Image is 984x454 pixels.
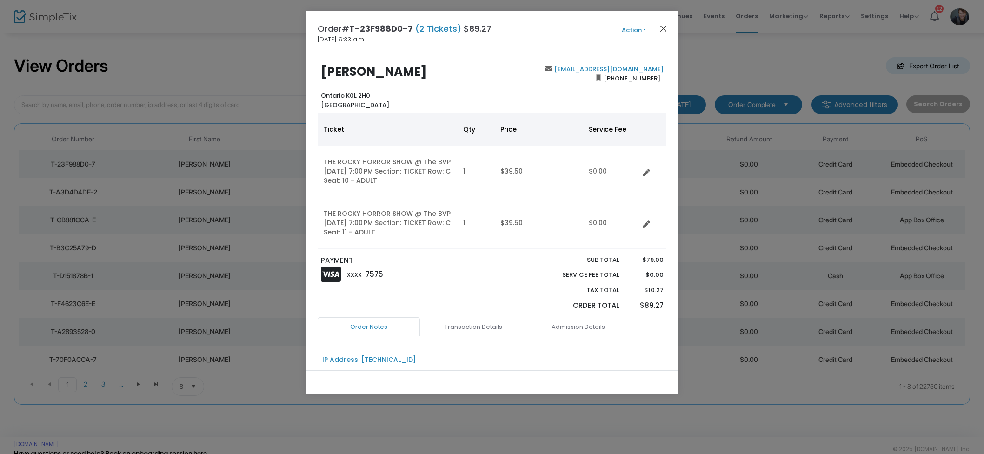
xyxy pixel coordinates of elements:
[318,317,420,337] a: Order Notes
[540,300,619,311] p: Order Total
[318,197,458,249] td: THE ROCKY HORROR SHOW @ The BVP [DATE] 7:00 PM Section: TICKET Row: C Seat: 11 - ADULT
[422,317,525,337] a: Transaction Details
[540,286,619,295] p: Tax Total
[628,255,663,265] p: $79.00
[458,146,495,197] td: 1
[527,317,629,337] a: Admission Details
[601,71,664,86] span: [PHONE_NUMBER]
[321,91,389,109] b: Ontario K0L 2H0 [GEOGRAPHIC_DATA]
[362,269,383,279] span: -7575
[628,270,663,280] p: $0.00
[318,113,666,249] div: Data table
[658,22,670,34] button: Close
[318,146,458,197] td: THE ROCKY HORROR SHOW @ The BVP [DATE] 7:00 PM Section: TICKET Row: C Seat: 10 - ADULT
[552,65,664,73] a: [EMAIL_ADDRESS][DOMAIN_NAME]
[321,63,427,80] b: [PERSON_NAME]
[495,197,583,249] td: $39.50
[321,255,488,266] p: PAYMENT
[347,271,362,279] span: XXXX
[606,25,662,35] button: Action
[495,146,583,197] td: $39.50
[318,35,365,44] span: [DATE] 9:33 a.m.
[583,113,639,146] th: Service Fee
[540,270,619,280] p: Service Fee Total
[583,146,639,197] td: $0.00
[318,113,458,146] th: Ticket
[495,113,583,146] th: Price
[583,197,639,249] td: $0.00
[458,113,495,146] th: Qty
[413,23,464,34] span: (2 Tickets)
[322,355,416,365] div: IP Address: [TECHNICAL_ID]
[628,286,663,295] p: $10.27
[628,300,663,311] p: $89.27
[458,197,495,249] td: 1
[318,22,492,35] h4: Order# $89.27
[349,23,413,34] span: T-23F988D0-7
[540,255,619,265] p: Sub total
